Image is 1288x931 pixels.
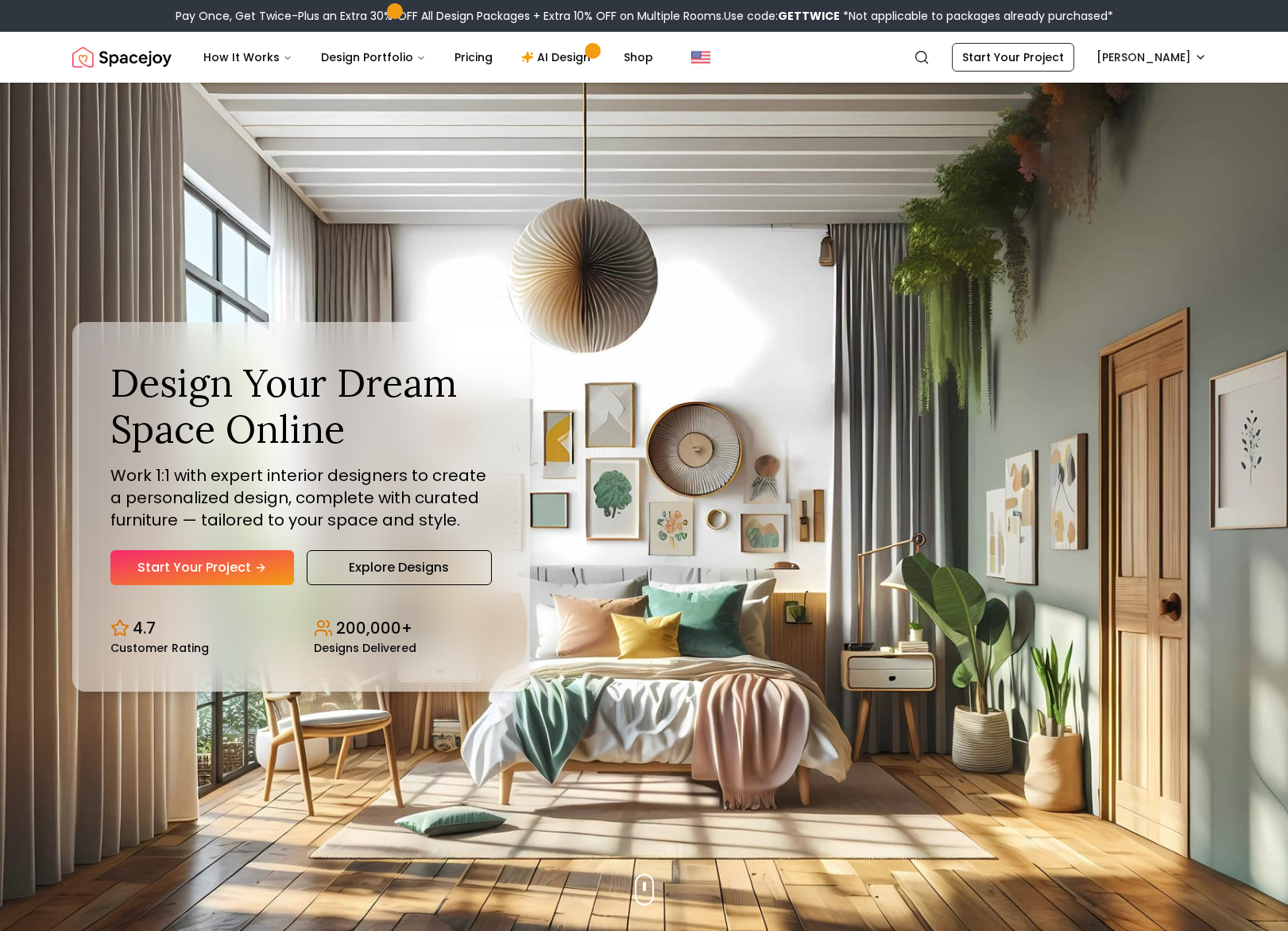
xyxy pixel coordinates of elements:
[110,550,294,585] a: Start Your Project
[308,41,439,73] button: Design Portfolio
[840,8,1113,24] span: *Not applicable to packages already purchased*
[110,642,209,654] small: Customer Rating
[724,8,840,24] span: Use code:
[110,464,492,531] p: Work 1:1 with expert interior designers to create a personalized design, complete with curated fu...
[442,41,505,73] a: Pricing
[952,43,1074,72] a: Start Your Project
[307,550,492,585] a: Explore Designs
[509,41,608,73] a: AI Design
[1087,43,1216,72] button: [PERSON_NAME]
[191,41,666,73] nav: Main
[191,41,305,73] button: How It Works
[133,617,156,639] p: 4.7
[778,8,840,24] b: GETTWICE
[611,41,666,73] a: Shop
[691,48,710,67] img: United States
[72,41,172,73] a: Spacejoy
[176,8,1113,24] div: Pay Once, Get Twice-Plus an Extra 30% OFF All Design Packages + Extra 10% OFF on Multiple Rooms.
[314,642,416,654] small: Designs Delivered
[336,617,412,639] p: 200,000+
[110,360,492,452] h1: Design Your Dream Space Online
[72,32,1216,83] nav: Global
[110,604,492,654] div: Design stats
[72,41,172,73] img: Spacejoy Logo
